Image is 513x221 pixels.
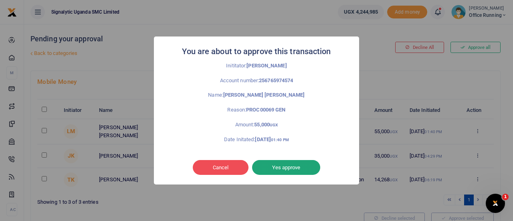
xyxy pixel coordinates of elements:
strong: 55,000 [254,122,278,128]
p: Name: [172,91,341,99]
strong: PROC00069 GEN [246,107,285,113]
h2: You are about to approve this transaction [182,45,331,59]
iframe: Intercom live chat [486,194,505,213]
strong: [PERSON_NAME] [246,63,287,69]
p: Reason: [172,106,341,114]
p: Account number: [172,77,341,85]
small: UGX [270,123,278,127]
p: Amount: [172,121,341,129]
small: 01:40 PM [271,138,289,142]
button: Yes approve [252,160,320,175]
p: Date Initated: [172,136,341,144]
strong: [PERSON_NAME] [PERSON_NAME] [223,92,305,98]
button: Cancel [193,160,248,175]
strong: [DATE] [255,136,289,142]
strong: 256765974574 [259,77,293,83]
span: 1 [502,194,509,200]
p: Inititator: [172,62,341,70]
